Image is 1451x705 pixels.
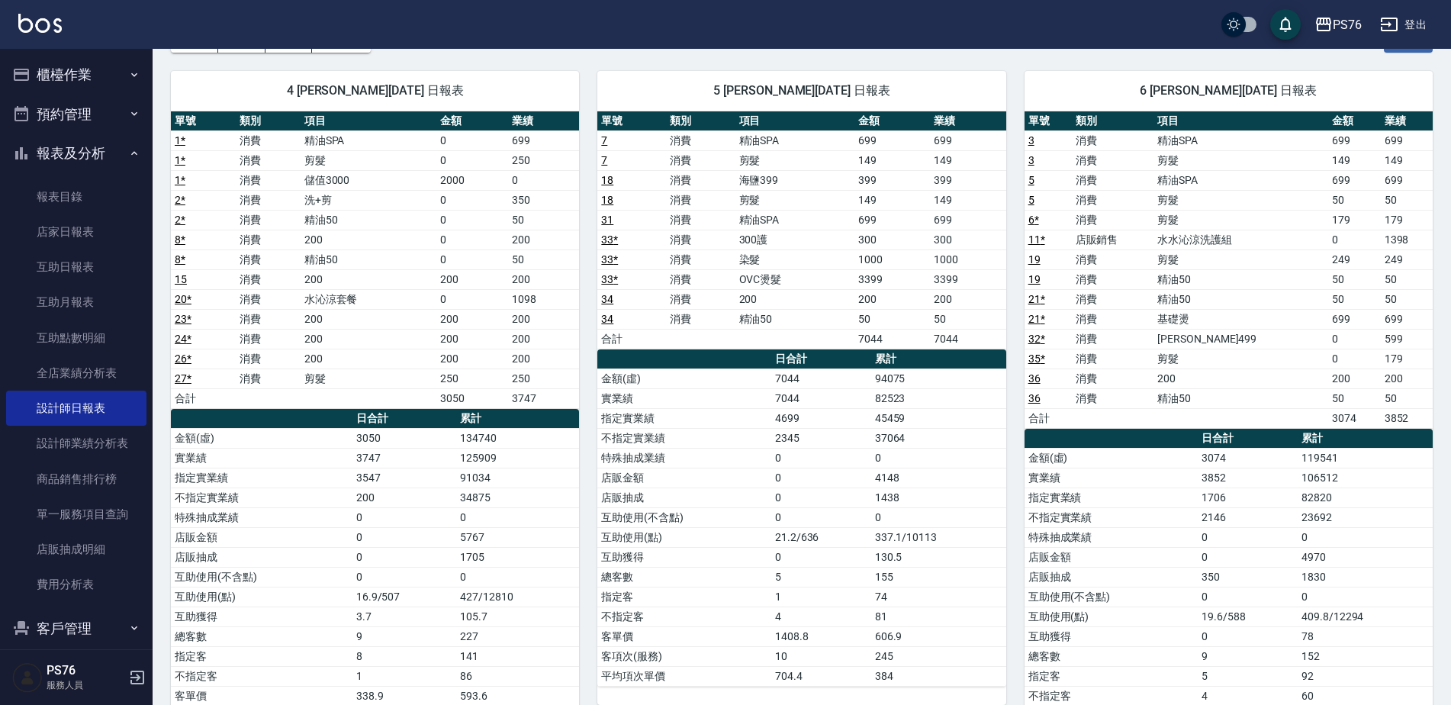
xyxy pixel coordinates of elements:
td: 水沁涼套餐 [301,289,437,309]
td: 200 [1381,369,1433,388]
th: 類別 [1072,111,1154,131]
td: 消費 [1072,369,1154,388]
td: 店販金額 [597,468,771,488]
td: 精油50 [301,249,437,269]
td: 精油SPA [1153,130,1328,150]
td: 399 [930,170,1005,190]
a: 19 [1028,273,1041,285]
td: 3074 [1328,408,1380,428]
td: 699 [1328,130,1380,150]
td: 實業績 [171,448,352,468]
td: 不指定實業績 [597,428,771,448]
th: 單號 [171,111,236,131]
td: 消費 [1072,388,1154,408]
a: 15 [175,273,187,285]
td: 不指定實業績 [171,488,352,507]
th: 業績 [930,111,1005,131]
th: 類別 [666,111,735,131]
td: 134740 [456,428,579,448]
table: a dense table [597,111,1005,349]
td: 指定實業績 [171,468,352,488]
td: 消費 [1072,309,1154,329]
th: 項目 [301,111,437,131]
td: 200 [508,230,580,249]
td: 200 [301,230,437,249]
td: 剪髮 [735,150,854,170]
td: 剪髮 [1153,190,1328,210]
td: 200 [301,309,437,329]
th: 金額 [1328,111,1380,131]
td: 消費 [236,190,301,210]
td: 剪髮 [1153,249,1328,269]
span: 5 [PERSON_NAME][DATE] 日報表 [616,83,987,98]
td: 3852 [1381,408,1433,428]
td: 染髮 [735,249,854,269]
a: 34 [601,293,613,305]
td: 699 [854,130,930,150]
td: 5767 [456,527,579,547]
img: Person [12,662,43,693]
td: 合計 [171,388,236,408]
td: 洗+剪 [301,190,437,210]
td: 200 [436,329,508,349]
td: 合計 [597,329,666,349]
td: 實業績 [1025,468,1198,488]
td: 106512 [1298,468,1433,488]
td: 消費 [236,309,301,329]
td: 0 [456,507,579,527]
td: 3747 [508,388,580,408]
td: 精油50 [1153,388,1328,408]
td: 82523 [871,388,1006,408]
td: 互助使用(點) [597,527,771,547]
td: 消費 [1072,130,1154,150]
td: 消費 [1072,170,1154,190]
td: 3399 [930,269,1005,289]
td: 消費 [1072,249,1154,269]
td: 250 [508,369,580,388]
td: 1706 [1198,488,1298,507]
td: 2146 [1198,507,1298,527]
td: 不指定實業績 [1025,507,1198,527]
td: 消費 [236,150,301,170]
th: 累計 [1298,429,1433,449]
a: 36 [1028,372,1041,385]
td: 消費 [1072,210,1154,230]
td: 249 [1381,249,1433,269]
td: 50 [1381,388,1433,408]
td: 3399 [854,269,930,289]
td: 4699 [771,408,871,428]
a: 3 [1028,154,1034,166]
td: 剪髮 [301,369,437,388]
td: 300 [854,230,930,249]
td: 300 [930,230,1005,249]
td: 特殊抽成業績 [1025,527,1198,547]
td: 消費 [236,329,301,349]
th: 累計 [871,349,1006,369]
td: 200 [436,269,508,289]
td: 699 [1381,130,1433,150]
td: 消費 [236,369,301,388]
td: 0 [1328,329,1380,349]
td: 0 [436,130,508,150]
td: 149 [854,150,930,170]
th: 項目 [1153,111,1328,131]
td: 消費 [236,289,301,309]
td: 互助使用(不含點) [171,567,352,587]
td: 店販金額 [1025,547,1198,567]
td: 基礎燙 [1153,309,1328,329]
th: 金額 [436,111,508,131]
th: 業績 [1381,111,1433,131]
td: 金額(虛) [597,369,771,388]
td: 699 [508,130,580,150]
td: 21.2/636 [771,527,871,547]
td: 0 [352,567,457,587]
td: 4970 [1298,547,1433,567]
td: 399 [854,170,930,190]
td: 3852 [1198,468,1298,488]
td: 精油SPA [735,210,854,230]
th: 金額 [854,111,930,131]
td: 0 [1328,349,1380,369]
td: 消費 [666,170,735,190]
td: 水水沁涼洗護組 [1153,230,1328,249]
td: 350 [508,190,580,210]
